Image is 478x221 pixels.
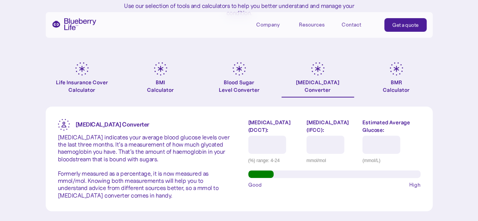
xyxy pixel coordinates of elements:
[384,18,427,32] a: Get a quote
[299,18,333,31] div: Resources
[256,18,290,31] div: Company
[306,119,357,134] label: [MEDICAL_DATA] (IFCC):
[360,62,433,97] a: BMRCalculator
[299,22,325,28] div: Resources
[248,181,262,189] span: Good
[248,119,301,134] label: [MEDICAL_DATA] (DCCT):
[248,157,301,164] div: (%) range: 4-24
[306,157,357,164] div: mmol/mol
[342,18,376,31] a: Contact
[58,134,230,199] p: [MEDICAL_DATA] indicates your average blood glucose levels over the last three months. It’s a mea...
[46,62,118,97] a: Life Insurance Cover Calculator
[118,2,360,17] p: Use our selection of tools and calculators to help you better understand and manage your condition.
[342,22,361,28] div: Contact
[256,22,280,28] div: Company
[76,121,149,128] strong: [MEDICAL_DATA] Converter
[409,181,421,189] span: High
[203,62,275,97] a: Blood SugarLevel Converter
[46,79,118,94] div: Life Insurance Cover Calculator
[147,79,174,94] div: BMI Calculator
[296,79,339,94] div: [MEDICAL_DATA] Converter
[383,79,410,94] div: BMR Calculator
[219,79,260,94] div: Blood Sugar Level Converter
[282,62,354,97] a: [MEDICAL_DATA]Converter
[392,21,419,29] div: Get a quote
[362,119,420,134] label: Estimated Average Glucose:
[124,62,197,97] a: BMICalculator
[52,18,96,30] a: home
[362,157,420,164] div: (mmol/L)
